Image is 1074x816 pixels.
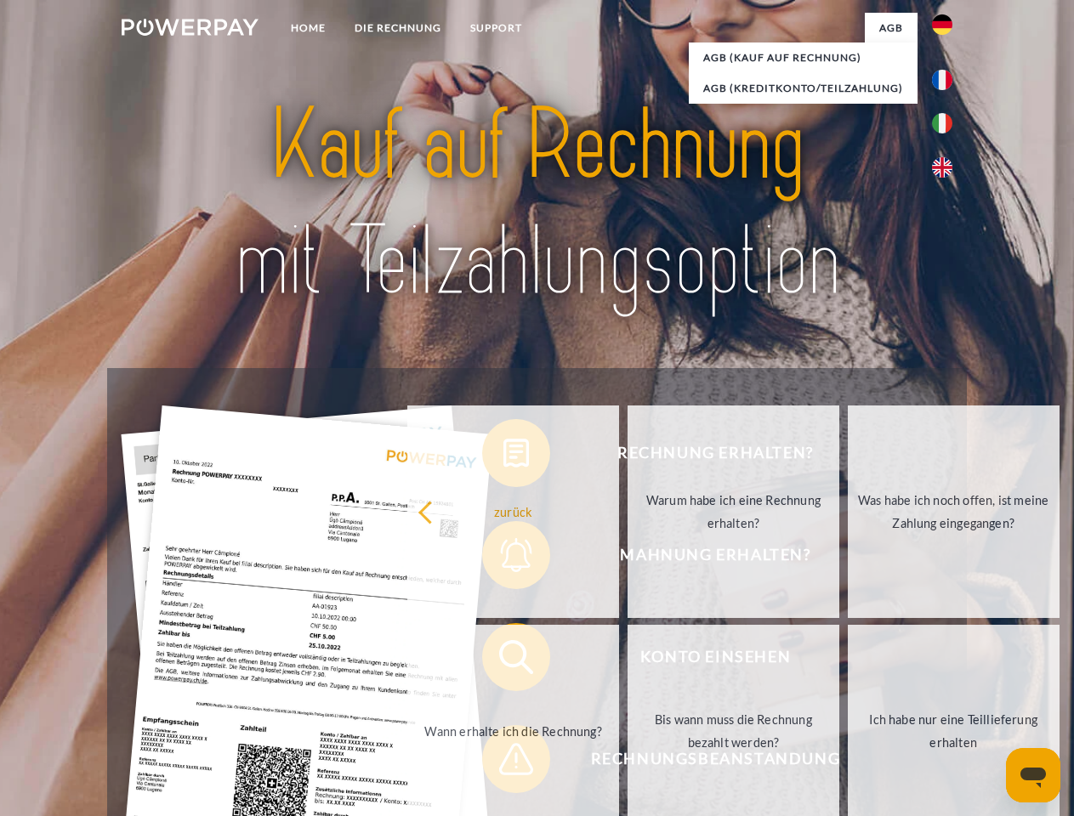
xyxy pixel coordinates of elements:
[276,13,340,43] a: Home
[340,13,456,43] a: DIE RECHNUNG
[848,405,1060,618] a: Was habe ich noch offen, ist meine Zahlung eingegangen?
[638,708,829,754] div: Bis wann muss die Rechnung bezahlt werden?
[1006,748,1060,802] iframe: Schaltfläche zum Öffnen des Messaging-Fensters
[689,73,918,104] a: AGB (Kreditkonto/Teilzahlung)
[638,489,829,535] div: Warum habe ich eine Rechnung erhalten?
[122,19,259,36] img: logo-powerpay-white.svg
[689,42,918,73] a: AGB (Kauf auf Rechnung)
[865,13,918,43] a: agb
[932,14,952,35] img: de
[932,113,952,133] img: it
[418,719,609,742] div: Wann erhalte ich die Rechnung?
[858,489,1049,535] div: Was habe ich noch offen, ist meine Zahlung eingegangen?
[858,708,1049,754] div: Ich habe nur eine Teillieferung erhalten
[418,500,609,523] div: zurück
[162,82,912,326] img: title-powerpay_de.svg
[932,157,952,178] img: en
[932,70,952,90] img: fr
[456,13,537,43] a: SUPPORT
